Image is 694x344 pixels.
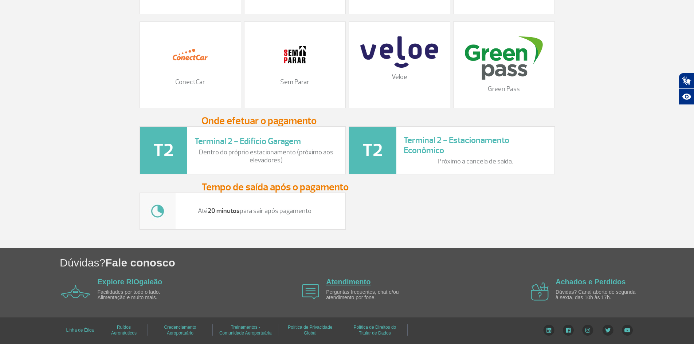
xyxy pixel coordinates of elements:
img: t2-icone.png [140,127,187,174]
img: Twitter [602,325,613,336]
a: Linha de Ética [66,325,94,335]
a: Explore RIOgaleão [98,278,162,286]
h3: Tempo de saída após o pagamento [201,182,493,193]
button: Abrir tradutor de língua de sinais. [679,73,694,89]
a: Ruídos Aeronáuticos [111,322,137,338]
img: LinkedIn [543,325,554,336]
img: Instagram [582,325,593,336]
strong: 20 minutos [208,207,240,215]
h3: Terminal 2 - Estacionamento Econômico [404,135,547,156]
a: Atendimento [326,278,370,286]
p: Próximo a cancela de saída. [404,158,547,166]
img: YouTube [622,325,633,336]
button: Abrir recursos assistivos. [679,89,694,105]
div: Plugin de acessibilidade da Hand Talk. [679,73,694,105]
a: Política de Privacidade Global [288,322,332,338]
p: Sem Parar [252,78,338,86]
p: Veloe [356,73,443,81]
img: airplane icon [302,284,319,299]
span: Fale conosco [105,257,175,269]
img: airplane icon [531,282,549,301]
p: Dentro do próprio estacionamento (próximo aos elevadores) [195,149,338,164]
img: download%20%2816%29.png [465,36,542,80]
p: Perguntas frequentes, chat e/ou atendimento por fone. [326,289,410,301]
img: 12.png [172,36,208,73]
a: Credenciamento Aeroportuário [164,322,196,338]
img: Facebook [563,325,574,336]
a: Treinamentos - Comunidade Aeroportuária [219,322,271,338]
a: Achados e Perdidos [556,278,626,286]
h1: Dúvidas? [60,255,694,270]
img: 11.png [277,36,313,73]
h3: Onde efetuar o pagamento [201,115,493,126]
p: Facilidades por todo o lado. Alimentação e muito mais. [98,289,181,301]
img: airplane icon [61,285,90,298]
img: tempo.jpg [140,193,176,229]
img: veloe-logo-1%20%281%29.png [360,36,438,68]
p: ConectCar [147,78,234,86]
p: Green Pass [461,85,547,93]
img: t2-icone.png [349,127,396,174]
a: Política de Direitos do Titular de Dados [354,322,396,338]
p: Dúvidas? Canal aberto de segunda à sexta, das 10h às 17h. [556,289,639,301]
p: Até para sair após pagamento [183,207,326,215]
h3: Terminal 2 - Edifício Garagem [195,136,338,147]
